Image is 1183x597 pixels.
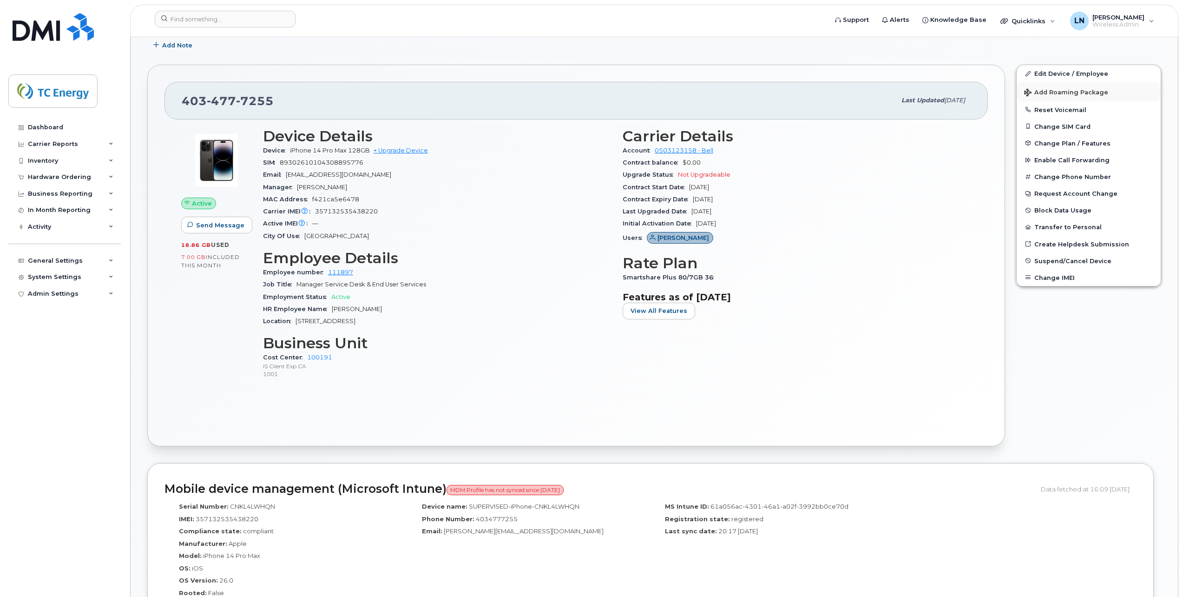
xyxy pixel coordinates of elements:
label: Device name: [422,502,467,511]
span: CNKL4LWHQN [230,503,275,510]
span: Add Note [162,41,192,50]
span: Manager Service Desk & End User Services [296,281,426,288]
button: Block Data Usage [1017,202,1161,219]
span: [PERSON_NAME] [332,305,382,312]
span: [PERSON_NAME] [657,233,709,242]
input: Find something... [155,11,296,27]
span: 7255 [236,94,274,108]
span: 357132535438220 [315,208,378,215]
label: Serial Number: [179,502,229,511]
span: Contract Start Date [623,184,689,191]
h3: Device Details [263,128,611,145]
span: compliant [243,527,274,535]
div: Data fetched at 16:09 [DATE] [1041,480,1137,498]
span: Users [623,234,647,241]
span: Contract balance [623,159,683,166]
span: Cost Center [263,354,307,361]
a: 100191 [307,354,332,361]
h3: Business Unit [263,335,611,352]
span: [STREET_ADDRESS] [296,318,355,325]
label: Registration state: [665,515,730,524]
button: Transfer to Personal [1017,219,1161,235]
a: 0503123158 - Bell [655,147,713,154]
span: Suspend/Cancel Device [1034,257,1111,264]
span: Apple [229,540,247,547]
span: View All Features [631,306,687,315]
p: 1001 [263,370,611,378]
span: 61a056ac-4301-46a1-a02f-3992bb0ce70d [710,503,848,510]
span: 403 [182,94,274,108]
iframe: Messenger Launcher [1143,557,1176,590]
span: Contract Expiry Date [623,196,693,203]
span: [DATE] [693,196,713,203]
span: Knowledge Base [930,15,986,25]
span: Location [263,318,296,325]
span: Send Message [196,221,244,230]
span: [DATE] [689,184,709,191]
button: Add Note [147,37,200,53]
button: Change IMEI [1017,269,1161,286]
a: Edit Device / Employee [1017,65,1161,82]
span: 18.86 GB [181,242,211,248]
button: Change Plan / Features [1017,135,1161,152]
span: Quicklinks [1012,17,1045,25]
a: Alerts [875,11,916,29]
span: Carrier IMEI [263,208,315,215]
button: View All Features [623,303,695,319]
label: Manufacturer: [179,539,227,548]
span: used [211,241,230,248]
span: Not Upgradeable [678,171,730,178]
button: Request Account Change [1017,185,1161,202]
label: Phone Number: [422,515,474,524]
a: 111897 [328,269,353,276]
span: iPhone 14 Pro Max 128GB [290,147,370,154]
span: 4034777255 [476,515,518,523]
div: Quicklinks [994,12,1062,30]
p: IS Client Exp CA [263,362,611,370]
span: Support [843,15,869,25]
span: [DATE] [691,208,711,215]
label: MS Intune ID: [665,502,709,511]
h2: Mobile device management (Microsoft Intune) [164,483,1034,496]
label: Compliance state: [179,527,242,536]
span: [PERSON_NAME] [1092,13,1144,21]
span: Manager [263,184,297,191]
span: Active IMEI [263,220,312,227]
span: Device [263,147,290,154]
span: included this month [181,253,240,269]
span: registered [731,515,763,523]
span: 477 [207,94,236,108]
label: Last sync date: [665,527,717,536]
span: 357132535438220 [196,515,258,523]
span: 26.0 [219,577,233,584]
span: $0.00 [683,159,701,166]
span: [PERSON_NAME][EMAIL_ADDRESS][DOMAIN_NAME] [444,527,604,535]
label: OS: [179,564,191,573]
span: 7.00 GB [181,254,206,260]
h3: Carrier Details [623,128,971,145]
button: Add Roaming Package [1017,82,1161,101]
span: LN [1074,15,1084,27]
a: [PERSON_NAME] [647,234,713,241]
span: HR Employee Name [263,305,332,312]
span: SIM [263,159,280,166]
button: Suspend/Cancel Device [1017,252,1161,269]
label: IMEI: [179,515,194,524]
button: Change SIM Card [1017,118,1161,135]
button: Enable Call Forwarding [1017,152,1161,168]
label: Email: [422,527,442,536]
img: image20231002-3703462-by0d28.jpeg [189,133,244,188]
a: Support [828,11,875,29]
label: Model: [179,551,202,560]
a: + Upgrade Device [374,147,428,154]
span: Employee number [263,269,328,276]
a: Create Helpdesk Submission [1017,236,1161,252]
label: OS Version: [179,576,218,585]
span: [GEOGRAPHIC_DATA] [304,232,369,239]
span: — [312,220,318,227]
h3: Features as of [DATE] [623,292,971,303]
span: 89302610104308895776 [280,159,363,166]
span: iOS [192,564,203,572]
span: [DATE] [944,97,965,104]
span: Enable Call Forwarding [1034,157,1110,164]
